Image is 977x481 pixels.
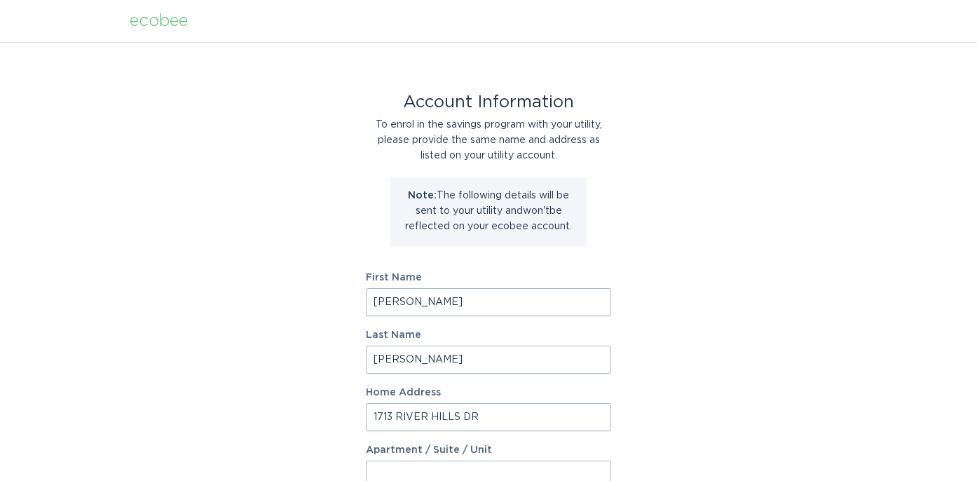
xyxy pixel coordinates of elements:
p: The following details will be sent to your utility and won't be reflected on your ecobee account. [401,188,576,234]
div: ecobee [130,13,188,29]
strong: Note: [408,191,437,201]
div: To enrol in the savings program with your utility, please provide the same name and address as li... [366,117,611,163]
label: First Name [366,273,611,283]
label: Last Name [366,330,611,340]
label: Home Address [366,388,611,398]
label: Apartment / Suite / Unit [366,445,611,455]
div: Account Information [366,95,611,110]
